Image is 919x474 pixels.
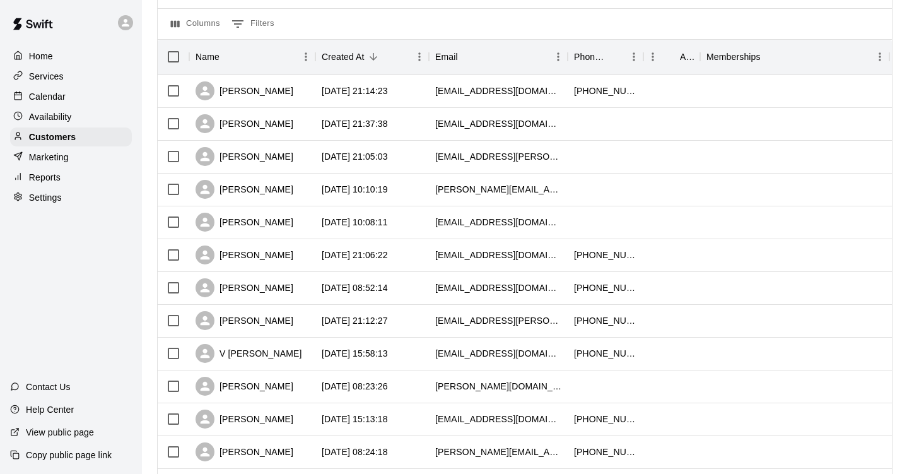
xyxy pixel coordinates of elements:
[29,171,61,184] p: Reports
[435,216,561,228] div: jakubaitismatt@gmail.com
[29,131,76,143] p: Customers
[458,48,476,66] button: Sort
[549,47,568,66] button: Menu
[322,413,388,425] div: 2025-07-27 15:13:18
[435,249,561,261] div: jc2chan@gmail.com
[322,85,388,97] div: 2025-08-10 21:14:23
[662,48,680,66] button: Sort
[196,410,293,429] div: [PERSON_NAME]
[10,107,132,126] a: Availability
[322,117,388,130] div: 2025-08-08 21:37:38
[196,81,293,100] div: [PERSON_NAME]
[196,344,302,363] div: V [PERSON_NAME]
[196,147,293,166] div: [PERSON_NAME]
[624,47,643,66] button: Menu
[761,48,778,66] button: Sort
[10,188,132,207] a: Settings
[168,14,223,34] button: Select columns
[228,14,278,34] button: Show filters
[435,347,561,360] div: virginiapayne1@gmail.com
[196,278,293,297] div: [PERSON_NAME]
[365,48,382,66] button: Sort
[568,39,643,74] div: Phone Number
[574,39,607,74] div: Phone Number
[574,446,637,458] div: +15195884327
[322,39,365,74] div: Created At
[10,168,132,187] a: Reports
[429,39,568,74] div: Email
[196,246,293,264] div: [PERSON_NAME]
[29,110,72,123] p: Availability
[435,413,561,425] div: thats_just_lovely@hotmail.com
[322,150,388,163] div: 2025-08-08 21:05:03
[870,47,889,66] button: Menu
[29,151,69,163] p: Marketing
[322,249,388,261] div: 2025-08-07 21:06:22
[574,249,637,261] div: +15194985751
[607,48,624,66] button: Sort
[10,127,132,146] a: Customers
[643,47,662,66] button: Menu
[10,87,132,106] a: Calendar
[574,314,637,327] div: +15195751163
[196,213,293,232] div: [PERSON_NAME]
[574,347,637,360] div: +15195898228
[322,281,388,294] div: 2025-07-31 08:52:14
[435,39,458,74] div: Email
[435,85,561,97] div: kellypope@hotmail.com
[322,183,388,196] div: 2025-08-08 10:10:19
[29,191,62,204] p: Settings
[29,70,64,83] p: Services
[196,180,293,199] div: [PERSON_NAME]
[196,311,293,330] div: [PERSON_NAME]
[189,39,315,74] div: Name
[26,381,71,393] p: Contact Us
[435,281,561,294] div: shawnjak@gmail.com
[296,47,315,66] button: Menu
[29,90,66,103] p: Calendar
[322,216,388,228] div: 2025-08-08 10:08:11
[29,50,53,62] p: Home
[10,47,132,66] a: Home
[680,39,694,74] div: Age
[26,449,112,461] p: Copy public page link
[706,39,761,74] div: Memberships
[435,314,561,327] div: bbarsness@rogers.com
[196,39,220,74] div: Name
[322,314,388,327] div: 2025-07-30 21:12:27
[574,281,637,294] div: +15197028378
[322,347,388,360] div: 2025-07-28 15:58:13
[10,67,132,86] a: Services
[196,377,293,396] div: [PERSON_NAME]
[196,114,293,133] div: [PERSON_NAME]
[322,380,388,393] div: 2025-07-28 08:23:26
[435,117,561,130] div: jeffavis@gmail.com
[26,403,74,416] p: Help Center
[220,48,237,66] button: Sort
[410,47,429,66] button: Menu
[315,39,429,74] div: Created At
[435,183,561,196] div: trevor.boddam@waterloobaseball.ca
[322,446,388,458] div: 2025-07-25 08:24:18
[700,39,889,74] div: Memberships
[435,380,561,393] div: geoff.george@rogers.com
[435,446,561,458] div: sarah@vanallen.ca
[26,426,94,439] p: View public page
[574,85,637,97] div: +15196162006
[196,442,293,461] div: [PERSON_NAME]
[574,413,637,425] div: +15196356545
[10,148,132,167] a: Marketing
[643,39,700,74] div: Age
[435,150,561,163] div: mark.bakker@axiomtrades.com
